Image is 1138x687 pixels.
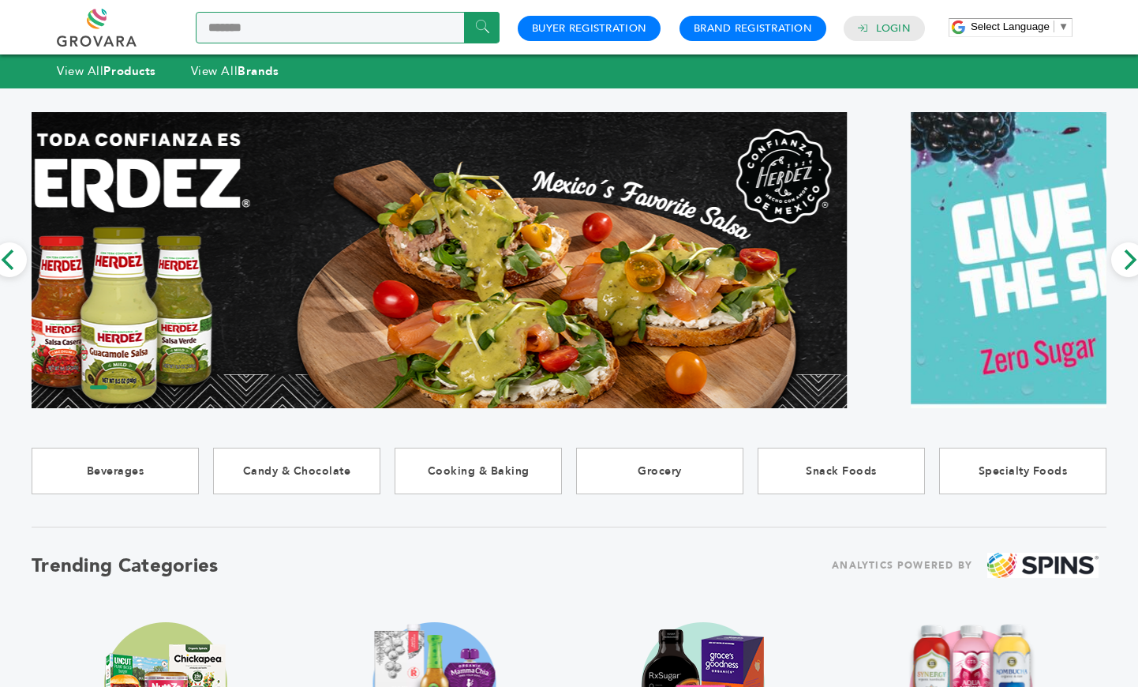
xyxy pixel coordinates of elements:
[532,21,646,36] a: Buyer Registration
[103,63,155,79] strong: Products
[758,448,925,494] a: Snack Foods
[137,385,155,389] li: Page dot 4
[1058,21,1069,32] span: ▼
[971,21,1069,32] a: Select Language​
[876,21,911,36] a: Login
[213,448,380,494] a: Candy & Chocolate
[238,63,279,79] strong: Brands
[694,21,812,36] a: Brand Registration
[191,63,279,79] a: View AllBrands
[987,553,1099,579] img: spins.png
[939,448,1106,494] a: Specialty Foods
[66,385,84,389] li: Page dot 1
[32,448,199,494] a: Beverages
[90,385,107,389] li: Page dot 2
[576,448,743,494] a: Grocery
[971,21,1050,32] span: Select Language
[832,556,972,576] span: ANALYTICS POWERED BY
[32,553,219,579] h2: Trending Categories
[57,63,156,79] a: View AllProducts
[395,448,562,494] a: Cooking & Baking
[114,385,131,389] li: Page dot 3
[196,12,500,43] input: Search a product or brand...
